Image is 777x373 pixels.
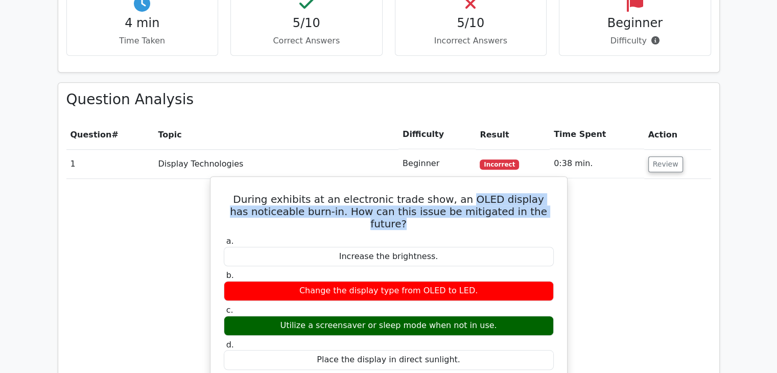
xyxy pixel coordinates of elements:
div: Place the display in direct sunlight. [224,350,554,370]
h4: 5/10 [404,16,538,31]
th: Time Spent [550,120,644,149]
span: Incorrect [480,159,519,170]
td: Beginner [398,149,476,178]
p: Incorrect Answers [404,35,538,47]
span: a. [226,236,234,246]
h4: Beginner [568,16,702,31]
th: Action [644,120,711,149]
h5: During exhibits at an electronic trade show, an OLED display has noticeable burn-in. How can this... [223,193,555,230]
span: c. [226,305,233,315]
button: Review [648,156,683,172]
div: Utilize a screensaver or sleep mode when not in use. [224,316,554,336]
h4: 4 min [75,16,210,31]
td: Display Technologies [154,149,398,178]
span: Question [70,130,112,139]
p: Time Taken [75,35,210,47]
th: Difficulty [398,120,476,149]
td: 1 [66,149,154,178]
div: Increase the brightness. [224,247,554,267]
p: Difficulty [568,35,702,47]
th: Result [476,120,550,149]
td: 0:38 min. [550,149,644,178]
th: # [66,120,154,149]
th: Topic [154,120,398,149]
h3: Question Analysis [66,91,711,108]
h4: 5/10 [239,16,374,31]
span: d. [226,340,234,349]
div: Change the display type from OLED to LED. [224,281,554,301]
span: b. [226,270,234,280]
p: Correct Answers [239,35,374,47]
